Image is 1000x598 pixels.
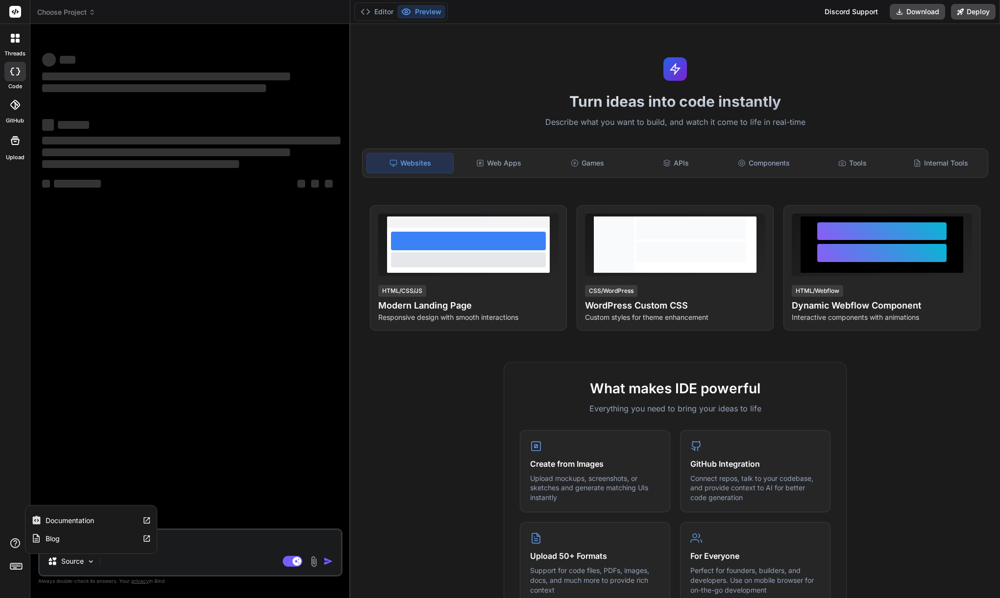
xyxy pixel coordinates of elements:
[42,148,290,156] span: ‌
[323,556,333,566] img: icon
[690,474,820,502] p: Connect repos, talk to your codebase, and provide context to AI for better code generation
[792,312,972,322] p: Interactive components with animations
[366,153,454,173] div: Websites
[25,529,157,548] a: Blog
[46,534,60,544] label: Blog
[42,180,50,188] span: ‌
[6,153,24,162] label: Upload
[544,153,631,173] div: Games
[951,4,996,20] button: Deploy
[25,511,157,529] a: Documentation
[60,56,75,64] span: ‌
[325,180,333,188] span: ‌
[42,53,56,67] span: ‌
[42,84,266,92] span: ‌
[311,180,319,188] span: ‌
[792,285,843,297] div: HTML/Webflow
[898,153,984,173] div: Internal Tools
[297,180,305,188] span: ‌
[378,285,426,297] div: HTML/CSS/JS
[520,378,830,399] h2: What makes IDE powerful
[42,72,290,80] span: ‌
[721,153,807,173] div: Components
[356,93,994,110] h1: Turn ideas into code instantly
[378,312,559,322] p: Responsive design with smooth interactions
[819,4,884,20] div: Discord Support
[585,312,765,322] p: Custom styles for theme enhancement
[530,458,660,470] h4: Create from Images
[397,5,445,19] button: Preview
[4,49,25,58] label: threads
[42,137,341,144] span: ‌
[87,557,95,566] img: Pick Models
[585,299,765,312] h4: WordPress Custom CSS
[530,474,660,502] p: Upload mockups, screenshots, or sketches and generate matching UIs instantly
[42,119,54,131] span: ‌
[809,153,895,173] div: Tools
[530,550,660,562] h4: Upload 50+ Formats
[356,116,994,129] p: Describe what you want to build, and watch it come to life in real-time
[520,403,830,414] p: Everything you need to bring your ideas to life
[792,299,972,312] h4: Dynamic Webflow Component
[131,578,149,584] span: privacy
[6,117,24,125] label: GitHub
[890,4,945,20] button: Download
[54,180,101,188] span: ‌
[690,566,820,595] p: Perfect for founders, builders, and developers. Use on mobile browser for on-the-go development
[308,556,319,567] img: attachment
[378,299,559,312] h4: Modern Landing Page
[38,576,342,586] p: Always double-check its answers. Your in Bind
[530,566,660,595] p: Support for code files, PDFs, images, docs, and much more to provide rich context
[42,160,239,168] span: ‌
[690,550,820,562] h4: For Everyone
[633,153,719,173] div: APIs
[46,516,94,526] label: Documentation
[456,153,542,173] div: Web Apps
[58,121,89,129] span: ‌
[690,458,820,470] h4: GitHub Integration
[357,5,397,19] button: Editor
[37,7,96,17] span: Choose Project
[585,285,637,297] div: CSS/WordPress
[61,556,84,566] p: Source
[8,82,22,91] label: code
